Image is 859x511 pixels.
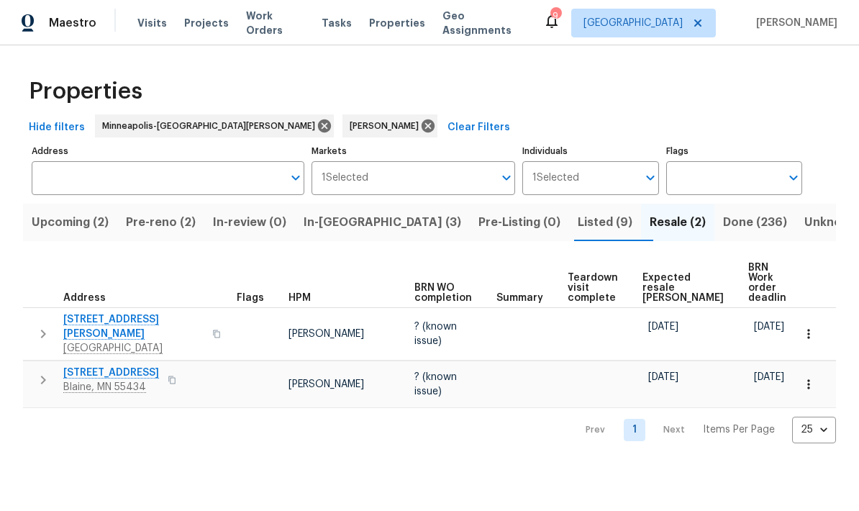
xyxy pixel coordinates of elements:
[496,293,543,303] span: Summary
[184,16,229,30] span: Projects
[29,84,142,99] span: Properties
[288,293,311,303] span: HPM
[447,119,510,137] span: Clear Filters
[478,212,560,232] span: Pre-Listing (0)
[748,263,793,303] span: BRN Work order deadline
[322,172,368,184] span: 1 Selected
[95,114,334,137] div: Minneapolis-[GEOGRAPHIC_DATA][PERSON_NAME]
[414,322,457,346] span: ? (known issue)
[624,419,645,441] a: Goto page 1
[414,372,457,397] span: ? (known issue)
[102,119,321,133] span: Minneapolis-[GEOGRAPHIC_DATA][PERSON_NAME]
[750,16,837,30] span: [PERSON_NAME]
[126,212,196,232] span: Pre-reno (2)
[312,147,516,155] label: Markets
[568,273,618,303] span: Teardown visit complete
[342,114,437,137] div: [PERSON_NAME]
[414,283,472,303] span: BRN WO completion
[550,9,560,23] div: 9
[532,172,579,184] span: 1 Selected
[496,168,517,188] button: Open
[703,422,775,437] p: Items Per Page
[32,147,304,155] label: Address
[304,212,461,232] span: In-[GEOGRAPHIC_DATA] (3)
[754,372,784,382] span: [DATE]
[783,168,804,188] button: Open
[442,114,516,141] button: Clear Filters
[442,9,526,37] span: Geo Assignments
[792,411,836,448] div: 25
[288,329,364,339] span: [PERSON_NAME]
[754,322,784,332] span: [DATE]
[29,119,85,137] span: Hide filters
[578,212,632,232] span: Listed (9)
[63,293,106,303] span: Address
[213,212,286,232] span: In-review (0)
[642,273,724,303] span: Expected resale [PERSON_NAME]
[288,379,364,389] span: [PERSON_NAME]
[369,16,425,30] span: Properties
[350,119,424,133] span: [PERSON_NAME]
[32,212,109,232] span: Upcoming (2)
[648,372,678,382] span: [DATE]
[723,212,787,232] span: Done (236)
[49,16,96,30] span: Maestro
[666,147,802,155] label: Flags
[522,147,658,155] label: Individuals
[583,16,683,30] span: [GEOGRAPHIC_DATA]
[322,18,352,28] span: Tasks
[23,114,91,141] button: Hide filters
[137,16,167,30] span: Visits
[572,417,836,443] nav: Pagination Navigation
[246,9,304,37] span: Work Orders
[650,212,706,232] span: Resale (2)
[286,168,306,188] button: Open
[648,322,678,332] span: [DATE]
[237,293,264,303] span: Flags
[640,168,660,188] button: Open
